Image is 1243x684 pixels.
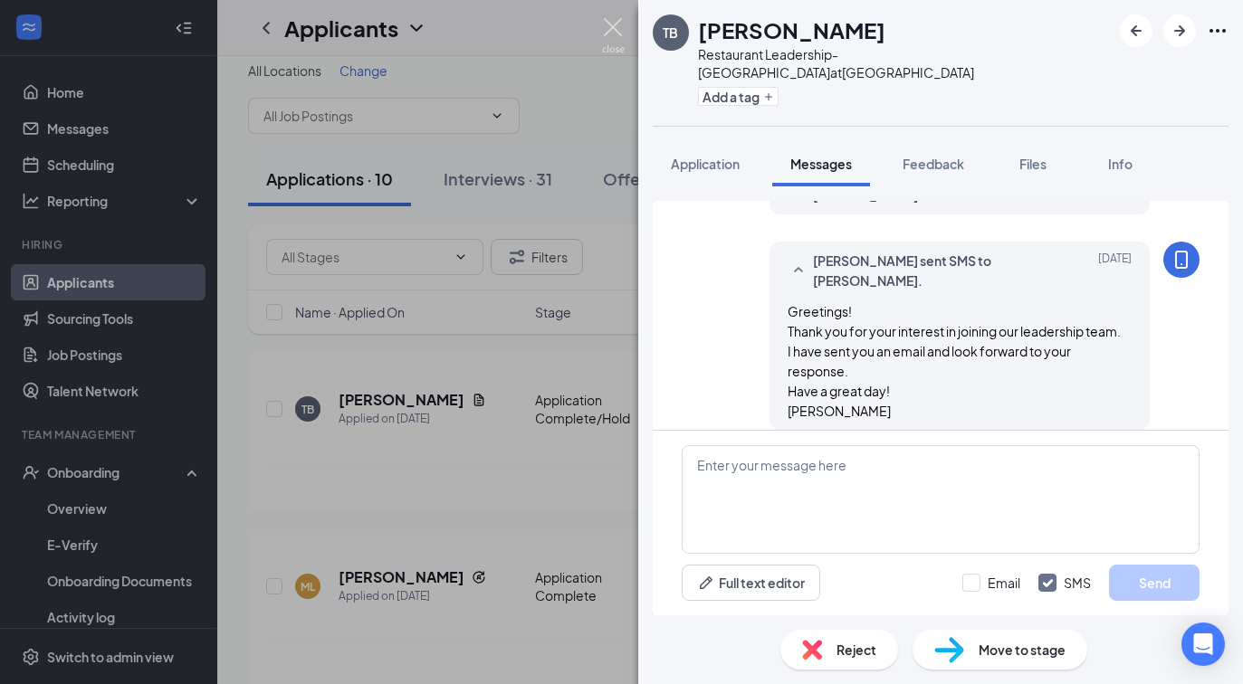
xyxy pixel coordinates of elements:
[1125,20,1147,42] svg: ArrowLeftNew
[788,260,809,281] svg: SmallChevronUp
[1109,565,1200,601] button: Send
[671,156,740,172] span: Application
[763,91,774,102] svg: Plus
[697,574,715,592] svg: Pen
[1171,249,1192,271] svg: MobileSms
[903,156,964,172] span: Feedback
[682,565,820,601] button: Full text editorPen
[1181,622,1225,666] div: Open Intercom Messenger
[1108,156,1133,172] span: Info
[1120,14,1152,47] button: ArrowLeftNew
[1019,156,1047,172] span: Files
[1163,14,1196,47] button: ArrowRight
[979,640,1066,660] span: Move to stage
[790,156,852,172] span: Messages
[698,45,1111,81] div: Restaurant Leadership-[GEOGRAPHIC_DATA] at [GEOGRAPHIC_DATA]
[698,14,885,45] h1: [PERSON_NAME]
[698,87,779,106] button: PlusAdd a tag
[837,640,876,660] span: Reject
[1169,20,1190,42] svg: ArrowRight
[788,303,1121,419] span: Greetings! Thank you for your interest in joining our leadership team. I have sent you an email a...
[813,251,1050,290] span: [PERSON_NAME] sent SMS to [PERSON_NAME].
[663,24,678,42] div: TB
[1098,251,1132,290] span: [DATE]
[1207,20,1229,42] svg: Ellipses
